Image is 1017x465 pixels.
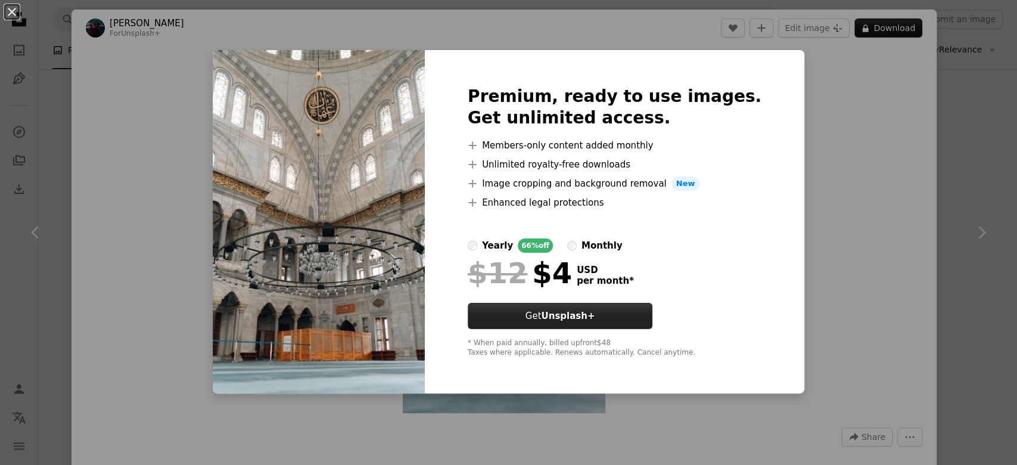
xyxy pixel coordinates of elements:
[671,176,700,191] span: New
[213,50,425,393] img: premium_photo-1678129531809-0b4c24671913
[567,241,577,250] input: monthly
[541,311,595,321] strong: Unsplash+
[468,303,652,329] button: GetUnsplash+
[577,275,634,286] span: per month *
[468,196,761,210] li: Enhanced legal protections
[468,258,572,289] div: $4
[468,86,761,129] h2: Premium, ready to use images. Get unlimited access.
[577,265,634,275] span: USD
[581,238,623,253] div: monthly
[468,157,761,172] li: Unlimited royalty-free downloads
[468,176,761,191] li: Image cropping and background removal
[468,258,527,289] span: $12
[468,241,477,250] input: yearly66%off
[482,238,513,253] div: yearly
[518,238,553,253] div: 66% off
[468,138,761,153] li: Members-only content added monthly
[468,339,761,358] div: * When paid annually, billed upfront $48 Taxes where applicable. Renews automatically. Cancel any...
